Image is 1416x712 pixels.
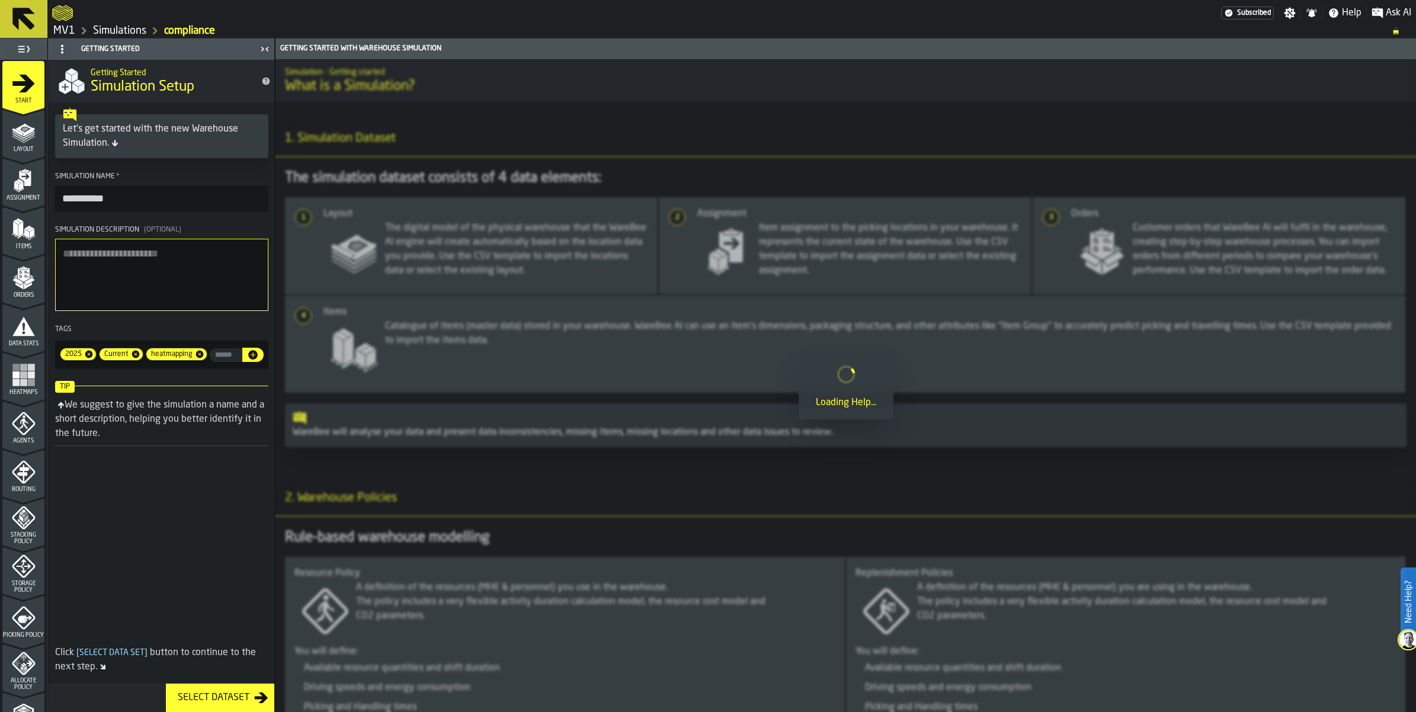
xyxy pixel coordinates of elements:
div: Let's get started with the new Warehouse Simulation. [63,122,261,150]
li: menu Routing [2,450,44,497]
label: button-toolbar-Simulation Name [55,172,268,211]
div: Select Dataset [173,691,254,705]
span: Simulation Setup [91,78,194,97]
input: button-toolbar-Simulation Name [55,185,268,211]
label: button-toggle-Help [1323,6,1366,20]
span: heatmapping [146,350,195,358]
button: button-Select Dataset [166,684,275,712]
li: menu Layout [2,110,44,157]
a: link-to-/wh/i/3ccf57d1-1e0c-4a81-a3bb-c2011c5f0d50/simulations/9d818da4-e04b-4a79-8775-e4cdcd5ac8fe [164,24,215,37]
span: [ [76,649,79,657]
li: menu Heatmaps [2,352,44,400]
div: Click button to continue to the next step. [55,646,268,674]
span: Storage Policy [2,580,44,594]
span: Select Data Set [74,649,150,657]
span: Allocate Policy [2,678,44,691]
header: Getting Started with Warehouse Simulation [275,39,1416,59]
span: Layout [2,146,44,153]
span: Picking Policy [2,632,44,639]
textarea: Simulation Description(Optional) [55,239,268,311]
span: Start [2,98,44,104]
label: button-toggle-Settings [1279,7,1300,19]
span: Items [2,243,44,250]
li: menu Assignment [2,158,44,206]
span: Subscribed [1237,9,1271,17]
span: Current [100,350,131,358]
div: We suggest to give the simulation a name and a short description, helping you better identify it ... [55,400,264,438]
li: menu Storage Policy [2,547,44,594]
nav: Breadcrumb [52,24,1411,38]
div: Menu Subscription [1221,7,1274,20]
label: input-value- [210,348,242,362]
span: Heatmaps [2,389,44,396]
span: Required [116,172,120,181]
a: link-to-/wh/i/3ccf57d1-1e0c-4a81-a3bb-c2011c5f0d50 [93,24,146,37]
li: menu Start [2,61,44,108]
li: menu Orders [2,255,44,303]
li: menu Allocate Policy [2,644,44,691]
input: input-value- input-value- [210,348,242,362]
h2: Sub Title [91,66,252,78]
span: Orders [2,292,44,299]
a: link-to-/wh/i/3ccf57d1-1e0c-4a81-a3bb-c2011c5f0d50/settings/billing [1221,7,1274,20]
div: Simulation Name [55,172,268,181]
div: Getting Started with Warehouse Simulation [278,44,1414,53]
span: 2025 [60,350,84,358]
span: Tip [55,381,75,393]
div: Getting Started [50,40,257,59]
span: (Optional) [144,226,181,233]
span: Data Stats [2,341,44,347]
label: button-toggle-Notifications [1301,7,1322,19]
span: Routing [2,486,44,493]
span: Stacking Policy [2,532,44,545]
span: Tags [55,326,72,333]
a: logo-header [52,2,73,24]
label: button-toggle-Toggle Full Menu [2,41,44,57]
span: Remove tag [195,349,207,359]
li: menu Items [2,207,44,254]
span: Help [1342,6,1361,20]
label: Need Help? [1402,569,1415,635]
label: button-toggle-Ask AI [1367,6,1416,20]
li: menu Agents [2,401,44,448]
label: button-toggle-Close me [257,42,273,56]
button: button- [242,348,264,362]
span: Simulation Description [55,226,139,233]
li: menu Data Stats [2,304,44,351]
span: ] [145,649,148,657]
li: menu Picking Policy [2,595,44,643]
span: Assignment [2,195,44,201]
a: link-to-/wh/i/3ccf57d1-1e0c-4a81-a3bb-c2011c5f0d50 [53,24,75,37]
div: title-Simulation Setup [48,60,275,102]
li: menu Stacking Policy [2,498,44,546]
span: Remove tag [84,349,96,359]
span: Ask AI [1386,6,1411,20]
span: Remove tag [131,349,143,359]
div: Loading Help... [808,396,884,410]
span: Agents [2,438,44,444]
